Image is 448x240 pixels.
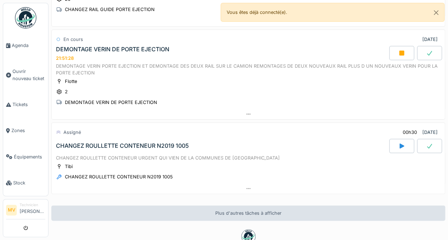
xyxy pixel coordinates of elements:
div: Technicien [20,202,45,208]
div: CHANGEZ ROULLETTE CONTENEUR N2019 1005 [56,142,189,149]
span: Ouvrir nouveau ticket [12,68,45,82]
button: Close [428,3,444,22]
img: Badge_color-CXgf-gQk.svg [15,7,36,28]
div: [DATE] [422,129,438,136]
li: MV [6,205,17,215]
div: Assigné [63,129,81,136]
a: Stock [3,170,48,196]
div: 2 [65,88,68,95]
div: DEMONTAGE VERIN DE PORTE EJECTION [56,46,169,53]
span: Tickets [12,101,45,108]
div: Vous êtes déjà connecté(e). [221,3,445,22]
a: Zones [3,118,48,144]
div: DEMONTAGE VERIN DE PORTE EJECTION [65,99,157,106]
a: Ouvrir nouveau ticket [3,58,48,92]
a: Tickets [3,92,48,118]
div: 00h30 [403,129,417,136]
div: [DATE] [422,36,438,43]
div: CHANGEZ ROULLETTE CONTENEUR URGENT QUI VIEN DE LA COMMUNES DE [GEOGRAPHIC_DATA] [56,155,441,161]
span: Équipements [14,153,45,160]
div: 21:51:28 [56,56,74,61]
div: Plus d'autres tâches à afficher [51,205,445,221]
a: Équipements [3,144,48,170]
span: Stock [13,179,45,186]
div: CHANGEZ ROULLETTE CONTENEUR N2019 1005 [65,173,173,180]
a: Agenda [3,32,48,58]
span: Zones [11,127,45,134]
span: Agenda [12,42,45,49]
a: MV Technicien[PERSON_NAME] [6,202,45,219]
div: CHANGEZ RAIL GUIDE PORTE EJECTION [65,6,155,13]
div: DEMONTAGE VERIN PORTE EJECTION ET DEMONTAGE DES DEUX RAIL SUR LE CAMION REMONTAGES DE DEUX NOUVEA... [56,63,441,76]
div: Flotte [65,78,77,85]
div: En cours [63,36,83,43]
li: [PERSON_NAME] [20,202,45,218]
div: Tibi [65,163,73,170]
